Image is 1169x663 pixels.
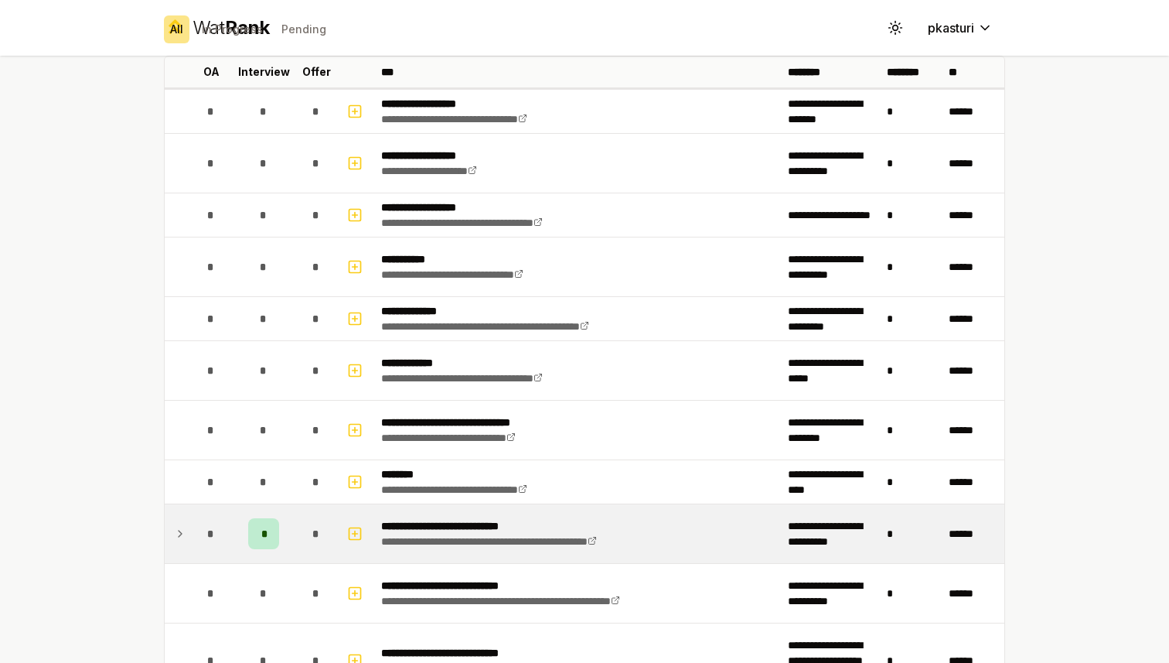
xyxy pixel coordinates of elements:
[164,15,189,43] button: All
[928,19,974,37] span: pkasturi
[196,15,269,43] button: In Progress
[193,15,270,40] div: Wat
[203,64,220,80] p: OA
[164,15,270,40] a: WatRank
[238,64,290,80] p: Interview
[302,64,331,80] p: Offer
[915,14,1005,42] button: pkasturi
[275,15,332,43] button: Pending
[225,16,270,39] span: Rank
